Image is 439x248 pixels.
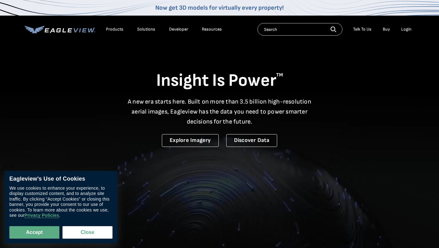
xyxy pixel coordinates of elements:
div: Login [401,27,412,32]
a: Explore Imagery [162,134,219,147]
div: Products [106,27,123,32]
sup: TM [276,72,283,78]
h1: Insight Is Power [25,70,415,92]
a: Discover Data [226,134,277,147]
p: A new era starts here. Built on more than 3.5 billion high-resolution aerial images, Eagleview ha... [124,97,315,127]
div: Talk To Us [353,27,372,32]
input: Search [257,23,342,36]
button: Accept [9,226,59,239]
a: Now get 3D models for virtually every property! [155,4,284,12]
div: Eagleview’s Use of Cookies [9,176,112,182]
button: Close [62,226,112,239]
div: Resources [202,27,222,32]
div: We use cookies to enhance your experience, to display customized content, and to analyze site tra... [9,186,112,218]
a: Privacy Policies [24,213,59,218]
a: Buy [383,27,390,32]
a: Developer [169,27,188,32]
div: Solutions [137,27,155,32]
